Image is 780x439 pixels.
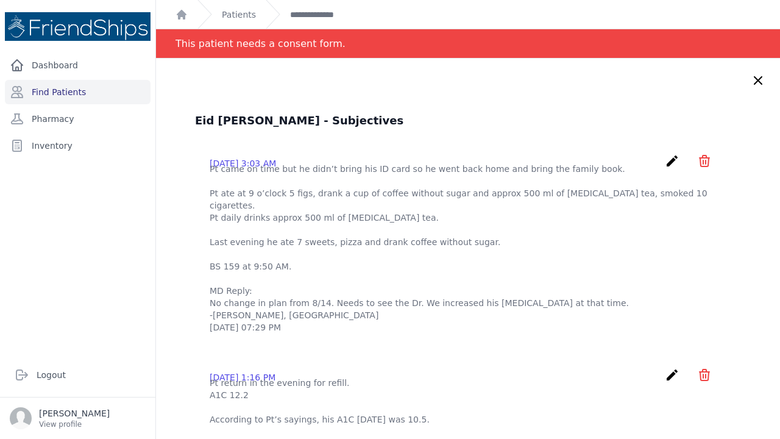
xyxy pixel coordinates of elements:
[210,163,726,334] p: Pt came on time but he didn’t bring his ID card so he went back home and bring the family book. P...
[5,53,151,77] a: Dashboard
[5,12,151,41] img: Medical Missions EMR
[222,9,256,21] a: Patients
[39,407,110,419] p: [PERSON_NAME]
[5,134,151,158] a: Inventory
[156,29,780,59] div: Notification
[210,157,276,170] p: [DATE] 3:03 AM
[5,80,151,104] a: Find Patients
[10,407,146,429] a: [PERSON_NAME] View profile
[665,368,679,382] i: create
[10,363,146,387] a: Logout
[665,373,682,385] a: create
[665,159,682,171] a: create
[5,107,151,131] a: Pharmacy
[39,419,110,429] p: View profile
[175,29,346,58] div: This patient needs a consent form.
[210,371,275,384] p: [DATE] 1:16 PM
[665,154,679,168] i: create
[195,112,741,129] h3: Eid [PERSON_NAME] - Subjectives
